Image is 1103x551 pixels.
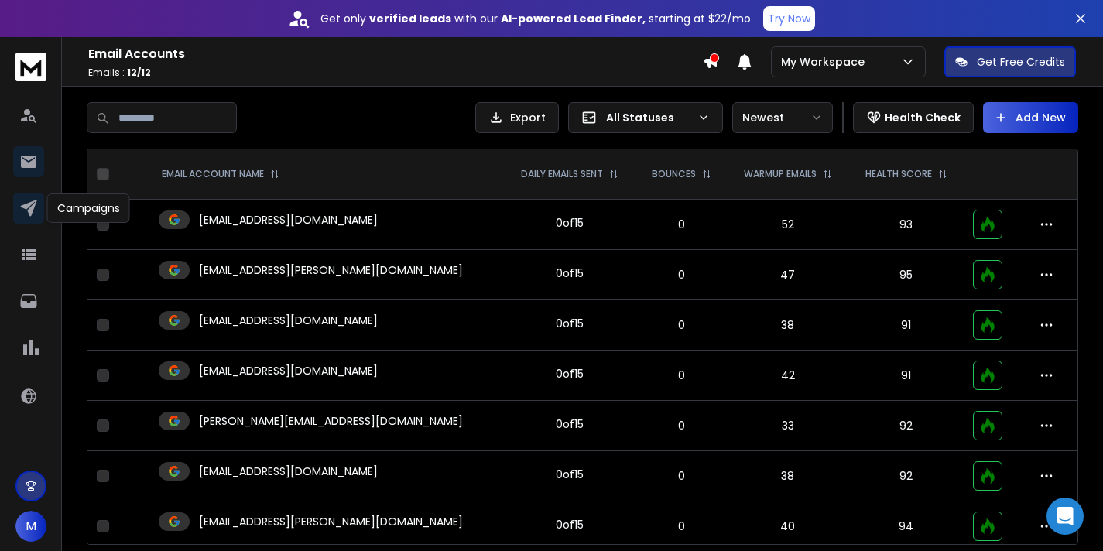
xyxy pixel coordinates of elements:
[606,110,691,125] p: All Statuses
[732,102,833,133] button: Newest
[944,46,1076,77] button: Get Free Credits
[127,66,151,79] span: 12 / 12
[199,212,378,228] p: [EMAIL_ADDRESS][DOMAIN_NAME]
[727,401,848,451] td: 33
[199,413,463,429] p: [PERSON_NAME][EMAIL_ADDRESS][DOMAIN_NAME]
[556,316,584,331] div: 0 of 15
[475,102,559,133] button: Export
[15,511,46,542] button: M
[556,265,584,281] div: 0 of 15
[652,168,696,180] p: BOUNCES
[646,418,718,433] p: 0
[849,451,964,501] td: 92
[162,168,279,180] div: EMAIL ACCOUNT NAME
[501,11,646,26] strong: AI-powered Lead Finder,
[556,416,584,432] div: 0 of 15
[983,102,1078,133] button: Add New
[727,300,848,351] td: 38
[768,11,810,26] p: Try Now
[556,467,584,482] div: 0 of 15
[853,102,974,133] button: Health Check
[781,54,871,70] p: My Workspace
[849,300,964,351] td: 91
[763,6,815,31] button: Try Now
[47,193,130,223] div: Campaigns
[556,517,584,532] div: 0 of 15
[1046,498,1084,535] div: Open Intercom Messenger
[885,110,961,125] p: Health Check
[556,215,584,231] div: 0 of 15
[646,267,718,282] p: 0
[744,168,817,180] p: WARMUP EMAILS
[88,45,703,63] h1: Email Accounts
[849,250,964,300] td: 95
[199,262,463,278] p: [EMAIL_ADDRESS][PERSON_NAME][DOMAIN_NAME]
[727,200,848,250] td: 52
[646,518,718,534] p: 0
[521,168,603,180] p: DAILY EMAILS SENT
[199,313,378,328] p: [EMAIL_ADDRESS][DOMAIN_NAME]
[646,317,718,333] p: 0
[727,451,848,501] td: 38
[88,67,703,79] p: Emails :
[556,366,584,382] div: 0 of 15
[646,468,718,484] p: 0
[727,351,848,401] td: 42
[15,53,46,81] img: logo
[199,514,463,529] p: [EMAIL_ADDRESS][PERSON_NAME][DOMAIN_NAME]
[199,464,378,479] p: [EMAIL_ADDRESS][DOMAIN_NAME]
[727,250,848,300] td: 47
[849,351,964,401] td: 91
[320,11,751,26] p: Get only with our starting at $22/mo
[646,217,718,232] p: 0
[849,401,964,451] td: 92
[646,368,718,383] p: 0
[865,168,932,180] p: HEALTH SCORE
[849,200,964,250] td: 93
[369,11,451,26] strong: verified leads
[977,54,1065,70] p: Get Free Credits
[199,363,378,378] p: [EMAIL_ADDRESS][DOMAIN_NAME]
